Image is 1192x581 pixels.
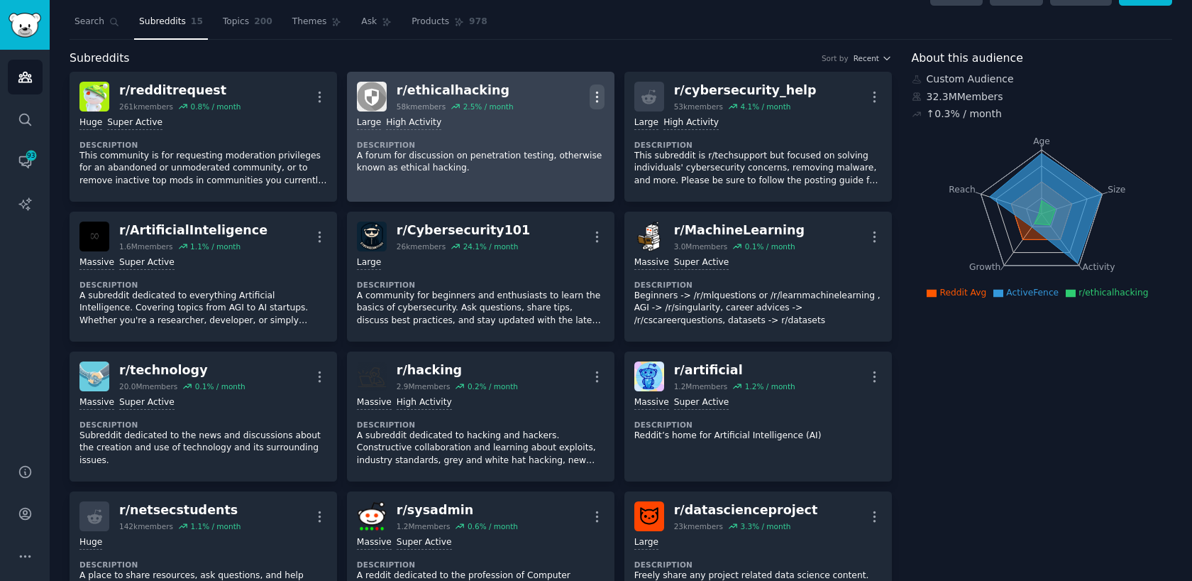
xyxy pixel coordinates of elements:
dt: Description [634,280,882,290]
span: 200 [254,16,272,28]
img: ethicalhacking [357,82,387,112]
div: r/ artificial [674,362,795,379]
div: 0.1 % / month [195,381,245,391]
a: 93 [8,144,43,179]
div: 2.5 % / month [463,102,514,112]
div: 20.0M members [119,381,177,391]
div: Huge [79,116,102,130]
div: 1.2M members [397,521,451,531]
a: Subreddits15 [134,11,208,40]
span: Subreddits [139,16,186,28]
div: 1.2M members [674,381,728,391]
img: datascienceproject [634,501,664,531]
dt: Description [357,420,605,430]
div: 0.2 % / month [468,381,518,391]
div: r/ ethicalhacking [397,82,514,99]
div: Massive [79,256,114,270]
div: 1.1 % / month [190,521,241,531]
div: r/ datascienceproject [674,501,818,519]
div: r/ sysadmin [397,501,518,519]
div: r/ ArtificialInteligence [119,222,267,239]
div: Sort by [822,53,849,63]
a: Themes [287,11,347,40]
tspan: Activity [1082,262,1115,272]
div: Super Active [397,536,452,550]
tspan: Reach [949,184,976,194]
div: 2.9M members [397,381,451,391]
img: redditrequest [79,82,109,112]
img: Cybersecurity101 [357,222,387,251]
div: Custom Audience [912,72,1173,87]
a: ethicalhackingr/ethicalhacking58kmembers2.5% / monthLargeHigh ActivityDescriptionA forum for disc... [347,72,614,202]
div: r/ technology [119,362,245,379]
div: Super Active [107,116,162,130]
div: High Activity [397,396,452,410]
span: Search [74,16,104,28]
div: 261k members [119,102,173,112]
div: Super Active [119,396,175,410]
dt: Description [79,420,327,430]
div: Super Active [674,396,729,410]
div: Massive [634,256,669,270]
span: Products [412,16,449,28]
p: This subreddit is r/techsupport but focused on solving individuals' cybersecurity concerns, remov... [634,150,882,188]
div: 1.6M members [119,241,173,251]
dt: Description [357,280,605,290]
dt: Description [634,420,882,430]
a: redditrequestr/redditrequest261kmembers0.8% / monthHugeSuper ActiveDescriptionThis community is f... [70,72,337,202]
div: Super Active [119,256,175,270]
p: Beginners -> /r/mlquestions or /r/learnmachinelearning , AGI -> /r/singularity, career advices ->... [634,290,882,327]
dt: Description [79,560,327,570]
div: 1.2 % / month [745,381,795,391]
div: r/ Cybersecurity101 [397,222,530,239]
div: Huge [79,536,102,550]
a: Search [70,11,124,40]
a: technologyr/technology20.0Mmembers0.1% / monthMassiveSuper ActiveDescriptionSubreddit dedicated t... [70,352,337,482]
div: Massive [357,396,392,410]
a: artificialr/artificial1.2Mmembers1.2% / monthMassiveSuper ActiveDescriptionReddit’s home for Arti... [624,352,892,482]
div: 0.6 % / month [468,521,518,531]
img: sysadmin [357,501,387,531]
div: 0.1 % / month [745,241,795,251]
span: Reddit Avg [939,288,986,298]
a: hackingr/hacking2.9Mmembers0.2% / monthMassiveHigh ActivityDescriptionA subreddit dedicated to ha... [347,352,614,482]
tspan: Growth [969,262,1000,272]
span: 15 [191,16,203,28]
div: High Activity [663,116,719,130]
a: ArtificialInteligencer/ArtificialInteligence1.6Mmembers1.1% / monthMassiveSuper ActiveDescription... [70,212,337,342]
div: 26k members [397,241,446,251]
div: 24.1 % / month [463,241,519,251]
div: Massive [79,396,114,410]
a: Topics200 [218,11,277,40]
div: 4.1 % / month [740,102,790,112]
dt: Description [634,140,882,150]
div: 23k members [674,521,723,531]
div: r/ netsecstudents [119,501,241,519]
p: Subreddit dedicated to the news and discussions about the creation and use of technology and its ... [79,430,327,467]
dt: Description [357,560,605,570]
span: r/ethicalhacking [1078,288,1148,298]
div: r/ MachineLearning [674,222,805,239]
p: A community for beginners and enthusiasts to learn the basics of cybersecurity. Ask questions, sh... [357,290,605,327]
div: 3.0M members [674,241,728,251]
p: This community is for requesting moderation privileges for an abandoned or unmoderated community,... [79,150,327,188]
div: Super Active [674,256,729,270]
a: MachineLearningr/MachineLearning3.0Mmembers0.1% / monthMassiveSuper ActiveDescriptionBeginners ->... [624,212,892,342]
img: GummySearch logo [9,13,41,38]
div: 3.3 % / month [740,521,790,531]
div: r/ hacking [397,362,518,379]
span: Recent [854,53,879,63]
a: Ask [356,11,397,40]
span: 93 [25,151,38,161]
p: A subreddit dedicated to hacking and hackers. Constructive collaboration and learning about explo... [357,430,605,467]
span: About this audience [912,50,1023,67]
img: MachineLearning [634,222,664,251]
div: Large [357,116,381,130]
div: ↑ 0.3 % / month [927,107,1002,121]
div: 32.3M Members [912,89,1173,104]
dt: Description [634,560,882,570]
div: Massive [357,536,392,550]
img: hacking [357,362,387,391]
img: artificial [634,362,664,391]
div: High Activity [386,116,441,130]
